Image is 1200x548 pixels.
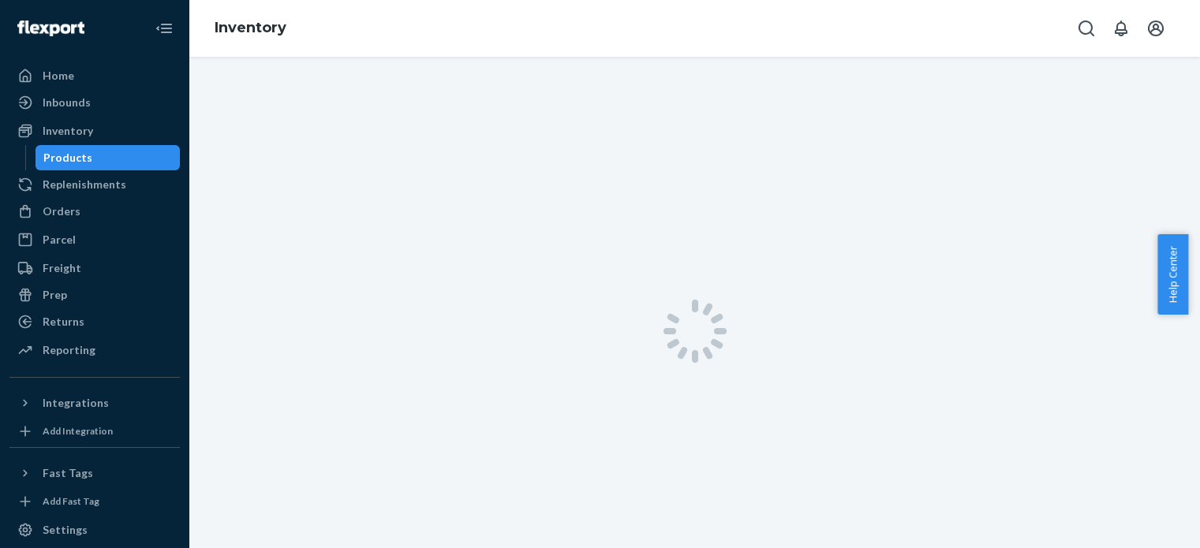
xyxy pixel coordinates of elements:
[9,460,180,486] button: Fast Tags
[9,63,180,88] a: Home
[9,517,180,542] a: Settings
[43,95,91,110] div: Inbounds
[43,260,81,276] div: Freight
[9,337,180,363] a: Reporting
[9,90,180,115] a: Inbounds
[215,19,286,36] a: Inventory
[9,492,180,511] a: Add Fast Tag
[43,314,84,330] div: Returns
[9,255,180,281] a: Freight
[43,465,93,481] div: Fast Tags
[43,287,67,303] div: Prep
[43,203,80,219] div: Orders
[9,422,180,441] a: Add Integration
[1071,13,1102,44] button: Open Search Box
[9,282,180,308] a: Prep
[9,172,180,197] a: Replenishments
[1157,234,1188,315] button: Help Center
[1105,13,1137,44] button: Open notifications
[43,150,92,166] div: Products
[9,118,180,144] a: Inventory
[43,395,109,411] div: Integrations
[202,6,299,51] ol: breadcrumbs
[43,68,74,84] div: Home
[43,177,126,192] div: Replenishments
[43,494,99,508] div: Add Fast Tag
[9,227,180,252] a: Parcel
[43,342,95,358] div: Reporting
[43,232,76,248] div: Parcel
[43,123,93,139] div: Inventory
[148,13,180,44] button: Close Navigation
[36,145,181,170] a: Products
[9,199,180,224] a: Orders
[9,390,180,416] button: Integrations
[9,309,180,334] a: Returns
[1140,13,1172,44] button: Open account menu
[43,424,113,438] div: Add Integration
[17,21,84,36] img: Flexport logo
[43,522,88,538] div: Settings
